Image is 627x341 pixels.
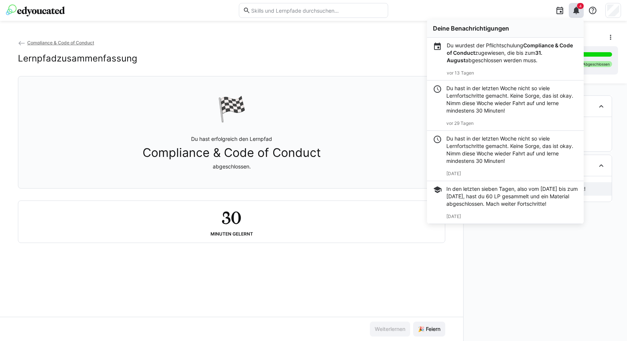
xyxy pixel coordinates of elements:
[446,171,461,176] span: [DATE]
[413,322,445,337] button: 🎉 Feiern
[446,185,578,208] div: In den letzten sieben Tagen, also vom [DATE] bis zum [DATE], hast du 60 LP gesammelt und ein Mate...
[447,42,578,64] p: Du wurdest der Pflichtschulung zugewiesen, die bis zum abgeschlossen werden muss.
[250,7,384,14] input: Skills und Lernpfade durchsuchen…
[446,135,578,165] div: Du hast in der letzten Woche nicht so viele Lernfortschritte gemacht. Keine Sorge, das ist okay. ...
[27,40,94,45] span: Compliance & Code of Conduct
[217,94,247,123] div: 🏁
[417,325,442,333] span: 🎉 Feiern
[433,25,578,32] div: Deine Benachrichtigungen
[18,53,137,64] h2: Lernpfadzusammenfassung
[447,70,474,76] span: vor 13 Tagen
[143,146,321,160] span: Compliance & Code of Conduct
[370,322,410,337] button: Weiterlernen
[18,40,94,45] a: Compliance & Code of Conduct
[579,4,581,8] span: 4
[446,85,578,114] div: Du hast in der letzten Woche nicht so viele Lernfortschritte gemacht. Keine Sorge, das ist okay. ...
[210,231,253,237] div: Minuten gelernt
[446,120,474,126] span: vor 29 Tagen
[581,61,612,67] div: Abgeschlossen
[143,135,321,170] p: Du hast erfolgreich den Lernpfad abgeschlossen.
[446,214,461,219] span: [DATE]
[222,207,241,228] h2: 30
[374,325,406,333] span: Weiterlernen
